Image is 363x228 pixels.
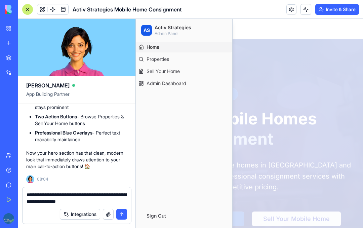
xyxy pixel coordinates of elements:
[19,5,55,12] h2: Activ Strategies
[11,61,50,68] span: Admin Dashboard
[8,8,14,15] span: AS
[11,25,24,32] span: Home
[35,114,77,119] strong: Two Action Buttons
[26,150,127,170] p: Now your hero section has that clean, modern look that immediately draws attention to your main c...
[19,12,55,17] p: Admin Panel
[35,97,127,111] li: - Main messaging stays prominent
[5,190,91,204] button: Sign Out
[35,129,127,143] li: - Perfect text readability maintained
[11,37,33,44] span: Properties
[35,113,127,127] li: - Browse Properties & Sell Your Home buttons
[37,177,48,182] span: 08:04
[35,130,92,136] strong: Professional Blue Overlays
[73,5,182,13] span: Activ Strategies Mobile Home Consignment
[26,175,34,183] img: Ella_00000_wcx2te.png
[60,209,100,220] button: Integrations
[315,4,359,15] button: Invite & Share
[3,213,14,224] img: ACg8ocKGq9taOP8n2vO4Z1mkfxjckOdLKyAN5eB0cnGBYNzvfLoU2l3O=s96-c
[26,91,127,103] span: App Building Partner
[35,98,88,103] strong: Clear Headline & Subtitle
[5,5,46,14] img: logo
[26,81,70,89] span: [PERSON_NAME]
[11,49,44,56] span: Sell Your Home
